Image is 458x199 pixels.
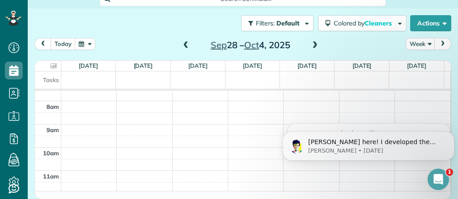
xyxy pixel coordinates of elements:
[34,38,51,50] button: prev
[29,34,164,42] p: Message from Alexandre, sent 1d ago
[188,62,208,69] a: [DATE]
[256,19,275,27] span: Filters:
[318,15,407,31] button: Colored byCleaners
[276,19,300,27] span: Default
[43,76,59,83] span: Tasks
[29,26,163,104] span: [PERSON_NAME] here! I developed the software you're currently trialing (though I have help now!) ...
[237,15,314,31] a: Filters: Default
[43,173,59,180] span: 11am
[43,149,59,157] span: 10am
[407,62,426,69] a: [DATE]
[297,62,317,69] a: [DATE]
[279,112,458,175] iframe: Intercom notifications message
[134,62,153,69] a: [DATE]
[428,169,449,190] iframe: Intercom live chat
[241,15,314,31] button: Filters: Default
[211,39,227,50] span: Sep
[406,38,435,50] button: Week
[47,126,59,133] span: 9am
[352,62,372,69] a: [DATE]
[410,15,451,31] button: Actions
[51,38,76,50] button: today
[79,62,98,69] a: [DATE]
[195,40,306,50] h2: 28 – 4, 2025
[446,169,453,176] span: 1
[243,62,262,69] a: [DATE]
[365,19,393,27] span: Cleaners
[334,19,395,27] span: Colored by
[47,103,59,110] span: 8am
[244,39,259,50] span: Oct
[434,38,451,50] button: next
